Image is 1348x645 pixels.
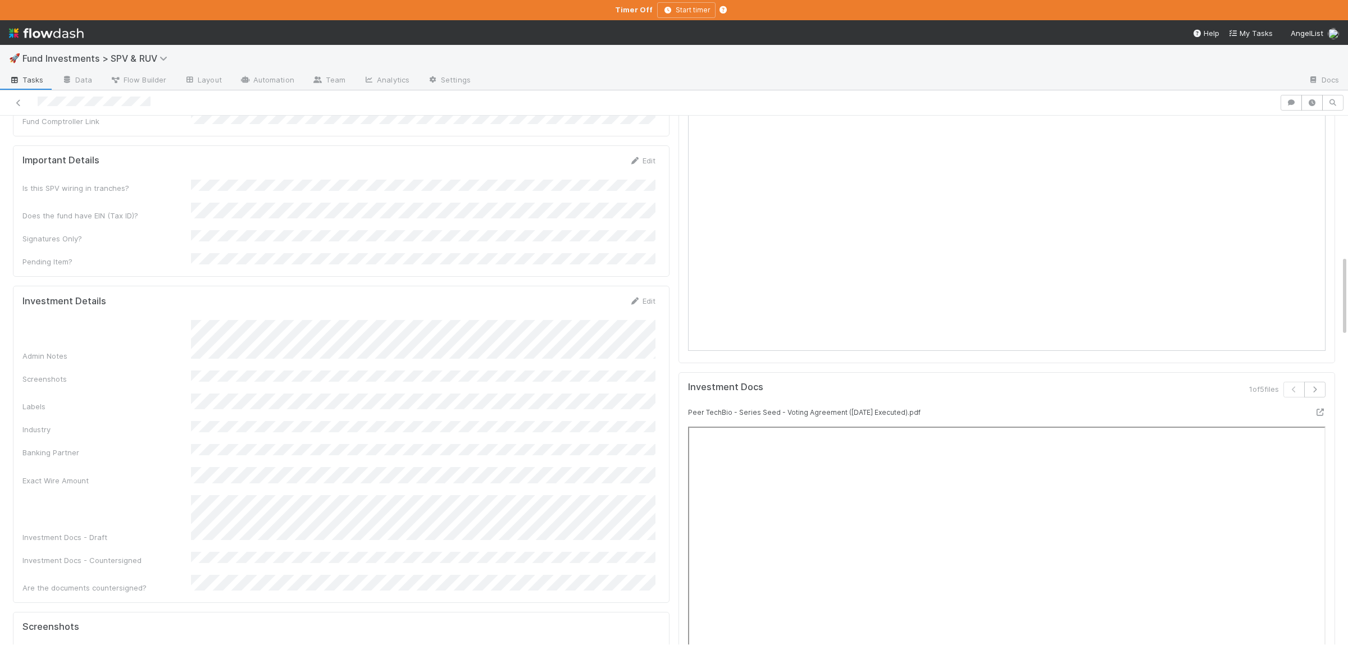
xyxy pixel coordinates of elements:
a: Analytics [354,72,418,90]
h5: Important Details [22,155,99,166]
div: Exact Wire Amount [22,475,191,486]
span: 1 of 5 files [1249,383,1279,395]
a: Docs [1299,72,1348,90]
div: Help [1192,28,1219,39]
a: Flow Builder [101,72,175,90]
span: My Tasks [1228,29,1273,38]
small: Peer TechBio - Series Seed - Voting Agreement ([DATE] Executed).pdf [688,408,921,417]
span: Flow Builder [110,74,166,85]
strong: Timer Off [615,5,653,14]
div: Pending Item? [22,256,191,267]
div: Industry [22,424,191,435]
div: Fund Comptroller Link [22,116,191,127]
a: Layout [175,72,231,90]
span: Fund Investments > SPV & RUV [22,53,173,64]
div: Does the fund have EIN (Tax ID)? [22,210,191,221]
h5: Investment Docs [688,382,763,393]
span: AngelList [1291,29,1323,38]
div: Investment Docs - Draft [22,532,191,543]
div: Is this SPV wiring in tranches? [22,182,191,194]
div: Labels [22,401,191,412]
div: Screenshots [22,373,191,385]
img: avatar_55b415e2-df6a-4422-95b4-4512075a58f2.png [1328,28,1339,39]
img: logo-inverted-e16ddd16eac7371096b0.svg [9,24,84,43]
h5: Investment Details [22,296,106,307]
a: Edit [629,156,655,165]
a: Edit [629,296,655,305]
a: Automation [231,72,303,90]
a: Data [53,72,101,90]
a: My Tasks [1228,28,1273,39]
div: Admin Notes [22,350,191,362]
div: Investment Docs - Countersigned [22,555,191,566]
span: 🚀 [9,53,20,63]
button: Start timer [657,2,716,18]
div: Banking Partner [22,447,191,458]
a: Team [303,72,354,90]
div: Are the documents countersigned? [22,582,191,593]
a: Settings [418,72,480,90]
h5: Screenshots [22,621,79,633]
span: Tasks [9,74,44,85]
div: Signatures Only? [22,233,191,244]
